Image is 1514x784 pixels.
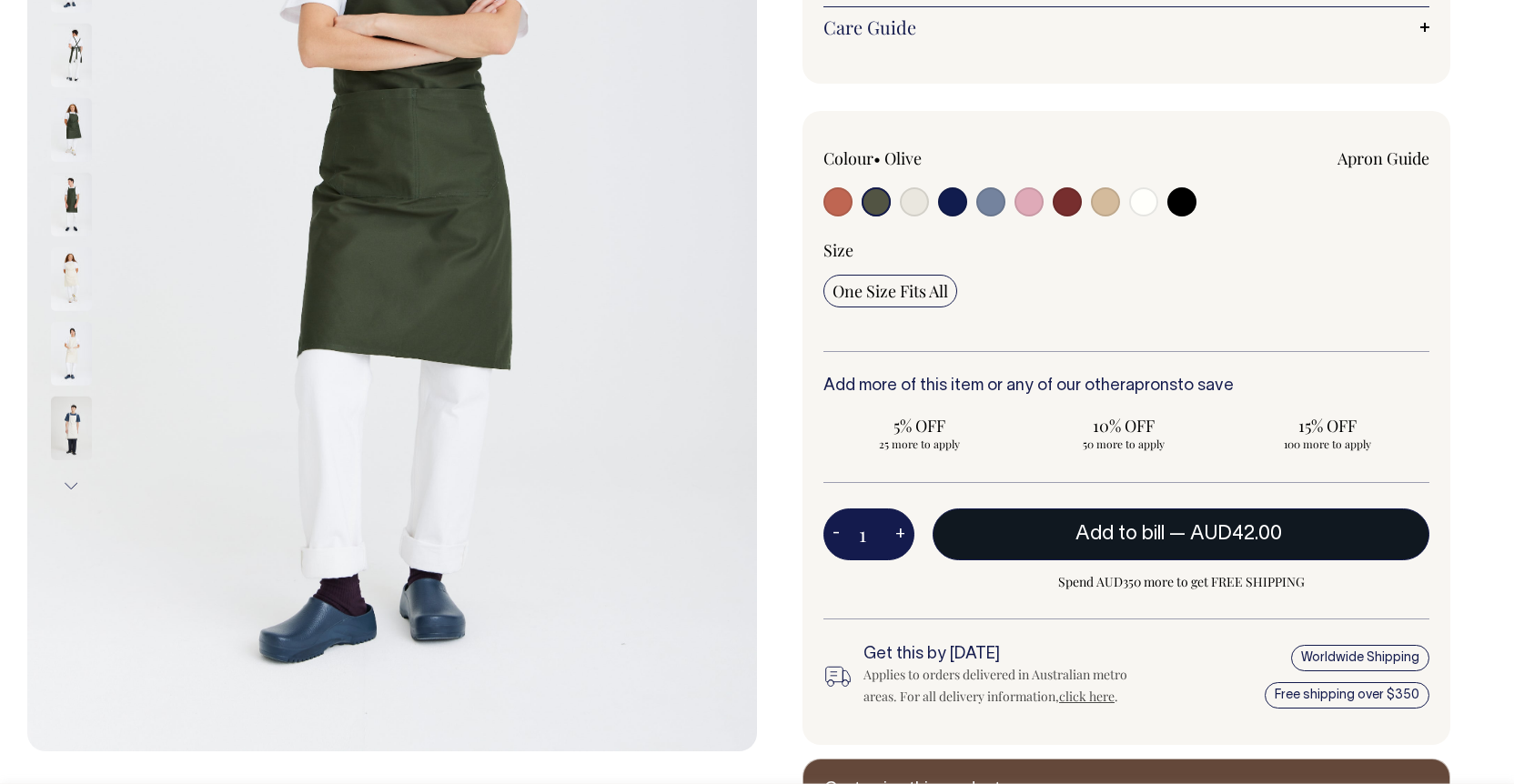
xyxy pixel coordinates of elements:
[1036,415,1211,437] span: 10% OFF
[1190,525,1282,543] span: AUD42.00
[1169,525,1287,543] span: —
[57,466,85,507] button: Next
[823,275,957,307] input: One Size Fits All
[823,377,1429,396] h6: Add more of this item or any of our other to save
[1059,688,1115,705] a: click here
[1036,437,1211,451] span: 50 more to apply
[51,24,92,87] img: olive
[884,147,922,169] label: Olive
[833,415,1007,437] span: 5% OFF
[51,322,92,386] img: natural
[863,646,1154,664] h6: Get this by [DATE]
[51,247,92,311] img: natural
[1240,437,1415,451] span: 100 more to apply
[1075,525,1165,543] span: Add to bill
[833,437,1007,451] span: 25 more to apply
[51,98,92,162] img: olive
[1231,409,1424,457] input: 15% OFF 100 more to apply
[1337,147,1429,169] a: Apron Guide
[51,397,92,460] img: natural
[1027,409,1220,457] input: 10% OFF 50 more to apply
[1240,415,1415,437] span: 15% OFF
[863,664,1154,708] div: Applies to orders delivered in Australian metro areas. For all delivery information, .
[823,147,1065,169] div: Colour
[933,508,1429,559] button: Add to bill —AUD42.00
[823,16,1429,38] a: Care Guide
[51,173,92,236] img: olive
[823,239,1429,261] div: Size
[823,517,849,553] button: -
[886,517,914,553] button: +
[1125,378,1177,394] a: aprons
[823,409,1016,457] input: 5% OFF 25 more to apply
[873,147,881,169] span: •
[933,571,1429,593] span: Spend AUD350 more to get FREE SHIPPING
[833,280,948,302] span: One Size Fits All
